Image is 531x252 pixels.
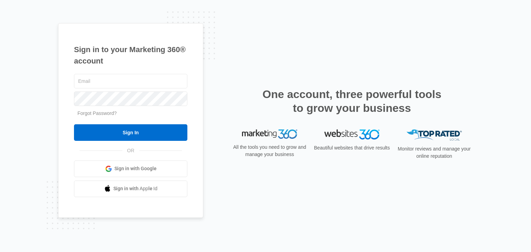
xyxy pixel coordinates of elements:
span: Sign in with Google [114,165,157,172]
input: Email [74,74,187,88]
span: Sign in with Apple Id [113,185,158,192]
a: Sign in with Google [74,161,187,177]
p: Monitor reviews and manage your online reputation [395,145,473,160]
p: All the tools you need to grow and manage your business [231,144,308,158]
span: OR [122,147,139,154]
a: Sign in with Apple Id [74,181,187,197]
h2: One account, three powerful tools to grow your business [260,87,444,115]
h1: Sign in to your Marketing 360® account [74,44,187,67]
img: Websites 360 [324,129,380,139]
img: Top Rated Local [407,129,462,141]
img: Marketing 360 [242,129,297,139]
p: Beautiful websites that drive results [313,144,391,152]
a: Forgot Password? [77,110,117,116]
input: Sign In [74,124,187,141]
